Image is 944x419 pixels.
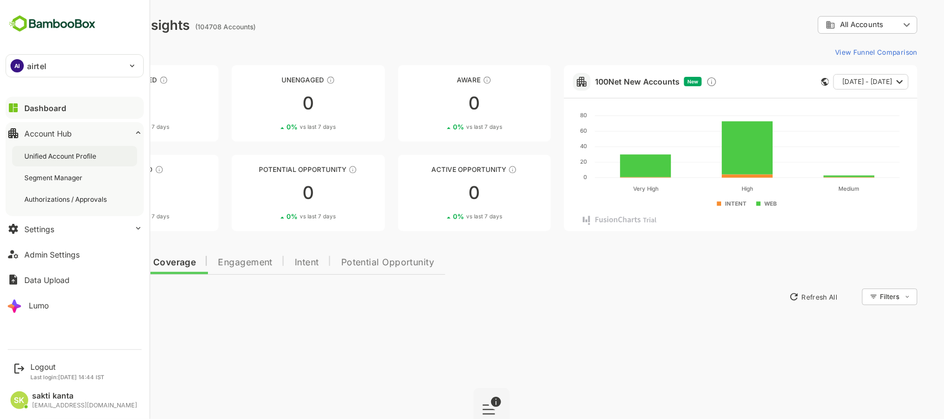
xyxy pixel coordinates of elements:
[745,288,804,306] button: Refresh All
[470,165,478,174] div: These accounts have open opportunities which might be at any of the Sales Stages
[27,165,180,174] div: Engaged
[81,212,131,221] div: 0 %
[30,362,105,371] div: Logout
[27,184,180,202] div: 0
[95,123,131,131] span: vs last 7 days
[667,76,679,87] div: Discover new ICP-fit accounts showing engagement — via intent surges, anonymous website visits, L...
[38,258,157,267] span: Data Quality and Coverage
[193,65,346,142] a: UnengagedThese accounts have not shown enough engagement and need nurturing00%vs last 7 days
[81,123,131,131] div: 0 %
[594,185,620,192] text: Very High
[30,374,105,380] p: Last login: [DATE] 14:44 IST
[11,391,28,409] div: SK
[6,97,144,119] button: Dashboard
[303,258,396,267] span: Potential Opportunity
[6,218,144,240] button: Settings
[24,103,66,113] div: Dashboard
[649,78,660,85] span: New
[11,59,24,72] div: AI
[541,112,548,118] text: 80
[24,224,54,234] div: Settings
[193,76,346,84] div: Unengaged
[840,287,879,307] div: Filters
[787,20,861,30] div: All Accounts
[541,143,548,149] text: 40
[27,287,107,307] button: New Insights
[779,14,879,36] div: All Accounts
[193,155,346,231] a: Potential OpportunityThese accounts are MQAs and can be passed on to Inside Sales00%vs last 7 days
[95,212,131,221] span: vs last 7 days
[288,76,296,85] div: These accounts have not shown enough engagement and need nurturing
[193,165,346,174] div: Potential Opportunity
[193,184,346,202] div: 0
[359,76,513,84] div: Aware
[157,23,220,31] ag: (104708 Accounts)
[27,95,180,112] div: 0
[6,294,144,316] button: Lumo
[24,195,109,204] div: Authorizations / Approvals
[193,95,346,112] div: 0
[29,301,49,310] div: Lumo
[27,60,46,72] p: airtel
[248,123,297,131] div: 0 %
[24,129,72,138] div: Account Hub
[795,74,870,90] button: [DATE] - [DATE]
[359,95,513,112] div: 0
[27,65,180,142] a: UnreachedThese accounts have not been engaged with for a defined time period00%vs last 7 days
[24,151,98,161] div: Unified Account Profile
[359,65,513,142] a: AwareThese accounts have just entered the buying cycle and need further nurturing00%vs last 7 days
[32,402,137,409] div: [EMAIL_ADDRESS][DOMAIN_NAME]
[6,55,143,77] div: AIairtel
[261,212,297,221] span: vs last 7 days
[248,212,297,221] div: 0 %
[800,185,821,192] text: Medium
[804,75,853,89] span: [DATE] - [DATE]
[116,165,125,174] div: These accounts are warm, further nurturing would qualify them to MQAs
[414,123,463,131] div: 0 %
[801,20,844,29] span: All Accounts
[24,173,85,182] div: Segment Manager
[783,78,790,86] div: This card does not support filter and segments
[427,123,463,131] span: vs last 7 days
[27,155,180,231] a: EngagedThese accounts are warm, further nurturing would qualify them to MQAs00%vs last 7 days
[359,184,513,202] div: 0
[359,165,513,174] div: Active Opportunity
[414,212,463,221] div: 0 %
[556,77,641,86] a: 100Net New Accounts
[310,165,319,174] div: These accounts are MQAs and can be passed on to Inside Sales
[24,250,80,259] div: Admin Settings
[545,174,548,180] text: 0
[703,185,714,192] text: High
[427,212,463,221] span: vs last 7 days
[541,127,548,134] text: 60
[444,76,453,85] div: These accounts have just entered the buying cycle and need further nurturing
[792,43,879,61] button: View Funnel Comparison
[6,122,144,144] button: Account Hub
[261,123,297,131] span: vs last 7 days
[179,258,234,267] span: Engagement
[27,17,151,33] div: Dashboard Insights
[841,292,861,301] div: Filters
[6,243,144,265] button: Admin Settings
[24,275,70,285] div: Data Upload
[6,13,99,34] img: BambooboxFullLogoMark.5f36c76dfaba33ec1ec1367b70bb1252.svg
[121,76,129,85] div: These accounts have not been engaged with for a defined time period
[359,155,513,231] a: Active OpportunityThese accounts have open opportunities which might be at any of the Sales Stage...
[27,76,180,84] div: Unreached
[541,158,548,165] text: 20
[6,269,144,291] button: Data Upload
[256,258,280,267] span: Intent
[32,391,137,401] div: sakti kanta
